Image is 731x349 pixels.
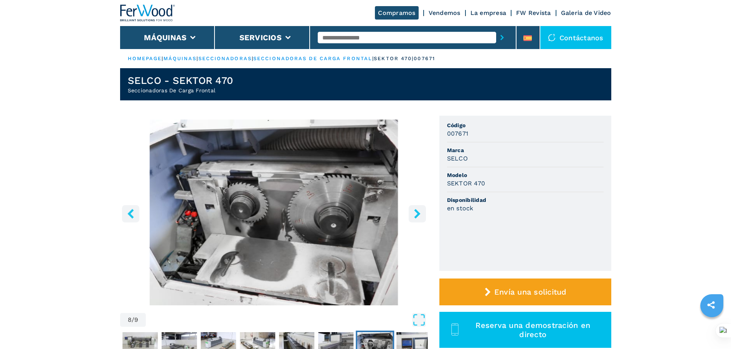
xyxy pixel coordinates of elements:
[372,56,374,61] span: |
[163,56,197,61] a: máquinas
[447,154,468,163] h3: SELCO
[148,313,426,327] button: Open Fullscreen
[375,6,418,20] a: Compramos
[120,120,428,305] div: Go to Slide 8
[429,9,460,16] a: Vendemos
[144,33,186,42] button: Máquinas
[409,205,426,222] button: right-button
[447,179,485,188] h3: SEKTOR 470
[464,321,602,339] span: Reserva una demostración en directo
[540,26,611,49] div: Contáctanos
[128,317,132,323] span: 8
[120,120,428,305] img: Seccionadoras De Carga Frontal SELCO SEKTOR 470
[447,171,604,179] span: Modelo
[128,74,233,87] h1: SELCO - SEKTOR 470
[447,204,474,213] h3: en stock
[239,33,282,42] button: Servicios
[252,56,253,61] span: |
[374,55,414,62] p: sektor 470 |
[548,34,556,41] img: Contáctanos
[122,205,139,222] button: left-button
[494,287,567,297] span: Envía una solicitud
[253,56,372,61] a: seccionadoras de carga frontal
[198,56,252,61] a: seccionadoras
[447,146,604,154] span: Marca
[128,87,233,94] h2: Seccionadoras De Carga Frontal
[162,56,163,61] span: |
[496,29,508,46] button: submit-button
[701,295,721,315] a: sharethis
[120,5,175,21] img: Ferwood
[132,317,134,323] span: /
[196,56,198,61] span: |
[439,279,611,305] button: Envía una solicitud
[439,312,611,348] button: Reserva una demostración en directo
[470,9,507,16] a: La empresa
[516,9,551,16] a: FW Revista
[447,129,469,138] h3: 007671
[134,317,138,323] span: 9
[447,121,604,129] span: Código
[698,315,725,343] iframe: Chat
[414,55,435,62] p: 007671
[447,196,604,204] span: Disponibilidad
[561,9,611,16] a: Galeria de Video
[128,56,162,61] a: HOMEPAGE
